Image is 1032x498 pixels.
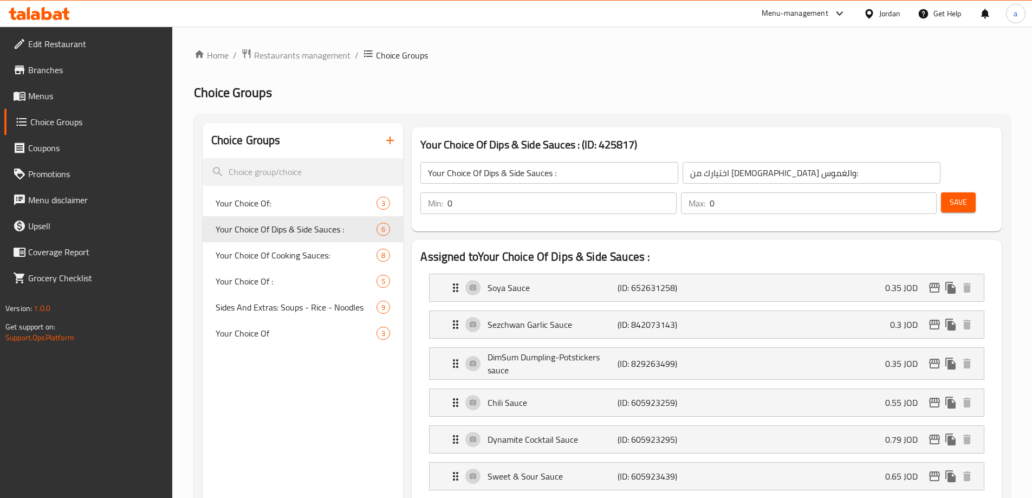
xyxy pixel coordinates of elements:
p: (ID: 605923295) [618,433,704,446]
li: / [355,49,359,62]
button: delete [959,431,975,448]
span: Your Choice Of Dips & Side Sauces : [216,223,377,236]
a: Restaurants management [241,48,351,62]
span: Save [950,196,967,209]
button: duplicate [943,468,959,484]
div: Expand [430,311,984,338]
div: Choices [377,275,390,288]
span: 8 [377,250,390,261]
p: 0.3 JOD [890,318,926,331]
p: Sweet & Sour Sauce [488,470,617,483]
h2: Assigned to Your Choice Of Dips & Side Sauces : [420,249,993,265]
span: Promotions [28,167,164,180]
div: Choices [377,301,390,314]
p: (ID: 829263499) [618,357,704,370]
div: Your Choice Of:3 [203,190,404,216]
h2: Choice Groups [211,132,281,148]
a: Edit Restaurant [4,31,172,57]
button: duplicate [943,316,959,333]
span: Upsell [28,219,164,232]
div: Jordan [879,8,900,20]
button: Save [941,192,976,212]
button: delete [959,316,975,333]
p: 0.65 JOD [885,470,926,483]
span: Branches [28,63,164,76]
span: Grocery Checklist [28,271,164,284]
button: delete [959,355,975,372]
div: Choices [377,249,390,262]
span: Coupons [28,141,164,154]
div: Expand [430,389,984,416]
p: 0.79 JOD [885,433,926,446]
button: duplicate [943,280,959,296]
span: Choice Groups [30,115,164,128]
p: DimSum Dumpling-Potstickers sauce [488,351,617,377]
a: Choice Groups [4,109,172,135]
span: Coverage Report [28,245,164,258]
li: Expand [420,384,993,421]
a: Home [194,49,229,62]
div: Expand [430,348,984,379]
li: Expand [420,306,993,343]
p: Sezchwan Garlic Sauce [488,318,617,331]
span: Choice Groups [194,80,272,105]
p: Max: [689,197,705,210]
span: Your Choice Of Cooking Sauces: [216,249,377,262]
p: Min: [428,197,443,210]
div: Your Choice Of :5 [203,268,404,294]
button: edit [926,394,943,411]
a: Menus [4,83,172,109]
span: Your Choice Of: [216,197,377,210]
div: Sides And Extras: Soups - Rice - Noodles9 [203,294,404,320]
li: Expand [420,458,993,495]
p: (ID: 842073143) [618,318,704,331]
button: duplicate [943,431,959,448]
button: edit [926,468,943,484]
span: Get support on: [5,320,55,334]
div: Your Choice Of3 [203,320,404,346]
span: 5 [377,276,390,287]
span: Version: [5,301,32,315]
button: delete [959,468,975,484]
li: / [233,49,237,62]
div: Choices [377,197,390,210]
a: Coverage Report [4,239,172,265]
button: edit [926,280,943,296]
p: 0.35 JOD [885,281,926,294]
span: 6 [377,224,390,235]
a: Menu disclaimer [4,187,172,213]
button: delete [959,280,975,296]
button: edit [926,316,943,333]
p: Soya Sauce [488,281,617,294]
span: 1.0.0 [34,301,50,315]
button: duplicate [943,394,959,411]
span: Your Choice Of [216,327,377,340]
p: (ID: 652631258) [618,281,704,294]
p: Dynamite Cocktail Sauce [488,433,617,446]
span: a [1014,8,1017,20]
button: duplicate [943,355,959,372]
span: Edit Restaurant [28,37,164,50]
div: Choices [377,223,390,236]
a: Grocery Checklist [4,265,172,291]
a: Support.OpsPlatform [5,331,74,345]
div: Expand [430,463,984,490]
span: Menus [28,89,164,102]
a: Upsell [4,213,172,239]
span: 3 [377,198,390,209]
button: delete [959,394,975,411]
span: Menu disclaimer [28,193,164,206]
p: (ID: 605923259) [618,396,704,409]
p: 0.55 JOD [885,396,926,409]
span: Restaurants management [254,49,351,62]
p: (ID: 605923439) [618,470,704,483]
span: Your Choice Of : [216,275,377,288]
div: Expand [430,274,984,301]
button: edit [926,355,943,372]
input: search [203,158,404,186]
div: Expand [430,426,984,453]
button: edit [926,431,943,448]
span: Choice Groups [376,49,428,62]
a: Coupons [4,135,172,161]
div: Choices [377,327,390,340]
